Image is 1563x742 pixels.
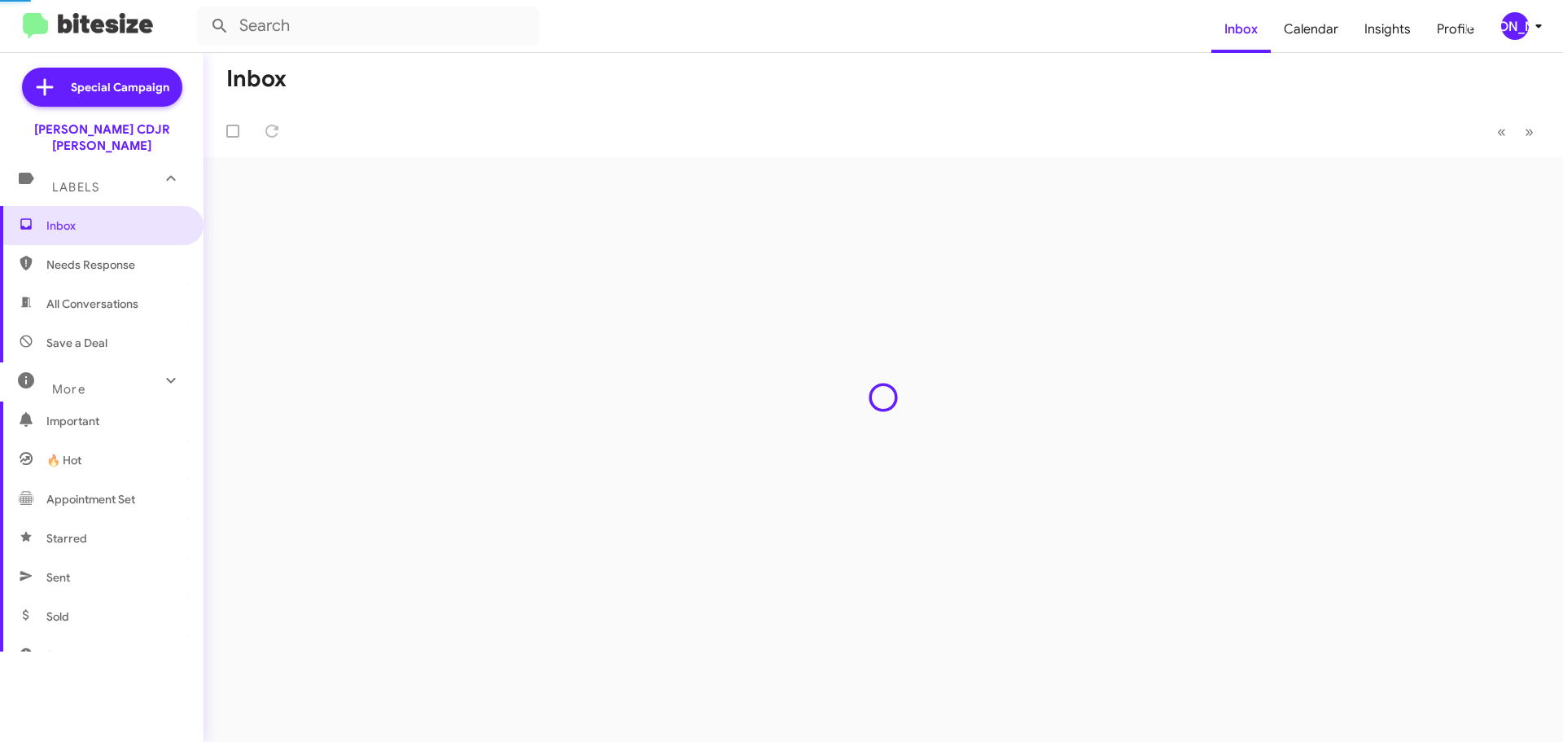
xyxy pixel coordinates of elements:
span: Appointment Set [46,491,135,507]
span: More [52,382,85,397]
button: Previous [1487,115,1516,148]
button: [PERSON_NAME] [1487,12,1545,40]
span: Labels [52,180,99,195]
a: Inbox [1211,6,1271,53]
a: Profile [1424,6,1487,53]
h1: Inbox [226,66,287,92]
span: Save a Deal [46,335,107,351]
span: Needs Response [46,257,185,273]
span: 🔥 Hot [46,452,81,468]
span: Sent [46,569,70,586]
div: [PERSON_NAME] [1501,12,1529,40]
a: Special Campaign [22,68,182,107]
span: All Conversations [46,296,138,312]
a: Insights [1351,6,1424,53]
span: Sold [46,608,69,625]
span: « [1497,121,1506,142]
span: Starred [46,530,87,547]
span: Sold Responded [46,648,133,664]
span: Inbox [46,217,185,234]
nav: Page navigation example [1488,115,1543,148]
a: Calendar [1271,6,1351,53]
span: » [1525,121,1534,142]
input: Search [197,7,539,46]
span: Important [46,413,185,429]
button: Next [1515,115,1543,148]
span: Special Campaign [71,79,169,95]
